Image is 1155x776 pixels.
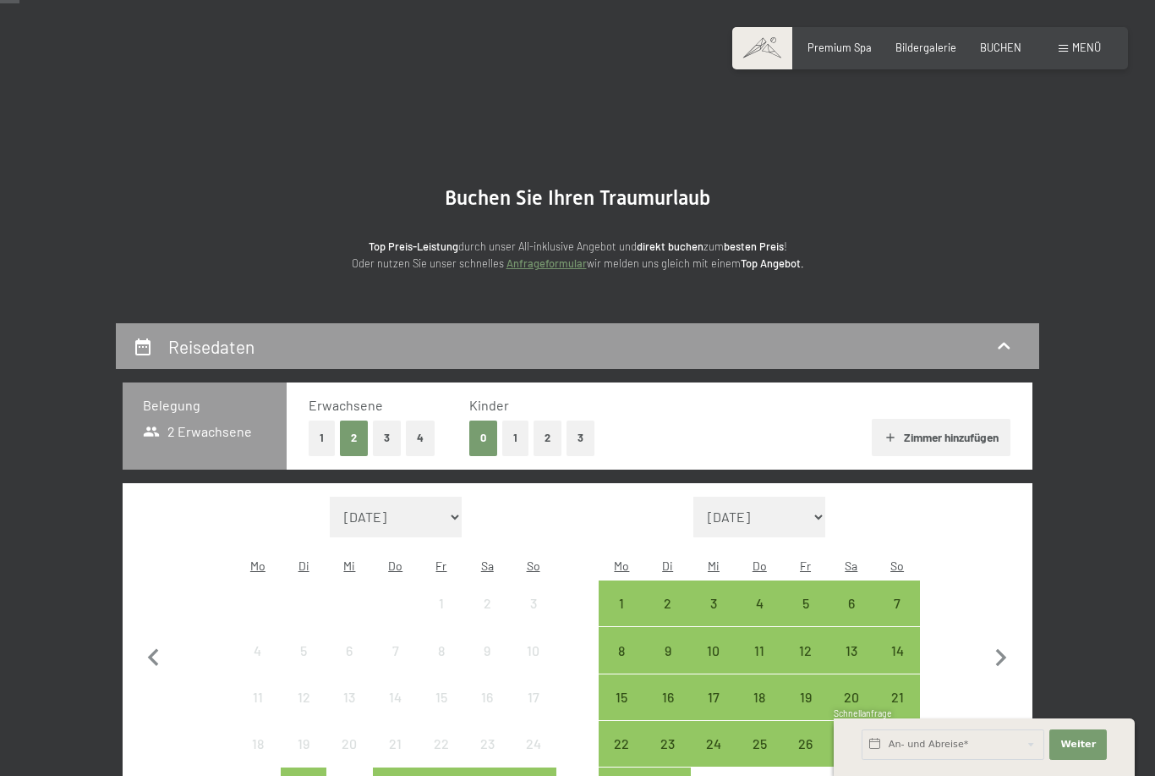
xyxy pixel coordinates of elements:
div: Anreise nicht möglich [510,581,556,626]
div: 13 [328,691,370,733]
div: Anreise nicht möglich [281,721,326,767]
div: Anreise möglich [782,721,828,767]
div: Fri Sep 19 2025 [782,674,828,720]
div: Mon Sep 22 2025 [599,721,644,767]
div: Thu Sep 18 2025 [736,674,782,720]
abbr: Freitag [435,559,446,573]
div: Anreise möglich [599,721,644,767]
div: Anreise nicht möglich [464,721,510,767]
div: Anreise möglich [645,721,691,767]
div: 3 [512,597,554,639]
div: 5 [784,597,826,639]
span: 2 Erwachsene [143,422,252,441]
span: Premium Spa [807,41,872,54]
div: Anreise nicht möglich [281,674,326,720]
div: 9 [466,644,508,686]
div: 1 [420,597,463,639]
div: Anreise möglich [829,627,874,673]
abbr: Dienstag [298,559,309,573]
div: Anreise möglich [782,674,828,720]
div: Tue Aug 12 2025 [281,674,326,720]
div: Sat Sep 13 2025 [829,627,874,673]
button: 4 [406,421,435,455]
div: Anreise möglich [691,627,736,673]
div: 6 [830,597,873,639]
div: Fri Aug 08 2025 [419,627,464,673]
div: Anreise nicht möglich [235,721,281,767]
div: Anreise möglich [599,581,644,626]
div: Anreise möglich [874,674,920,720]
div: Wed Sep 10 2025 [691,627,736,673]
a: Bildergalerie [895,41,956,54]
div: Thu Sep 25 2025 [736,721,782,767]
div: 6 [328,644,370,686]
div: Wed Aug 20 2025 [326,721,372,767]
div: Anreise nicht möglich [464,674,510,720]
div: 15 [420,691,463,733]
div: Anreise nicht möglich [510,627,556,673]
abbr: Montag [250,559,265,573]
div: Anreise möglich [691,581,736,626]
div: Anreise möglich [874,581,920,626]
div: Anreise möglich [874,627,920,673]
div: Thu Aug 14 2025 [373,674,419,720]
div: Anreise nicht möglich [326,721,372,767]
span: Menü [1072,41,1101,54]
div: Sun Sep 14 2025 [874,627,920,673]
abbr: Sonntag [890,559,904,573]
div: Anreise möglich [829,721,874,767]
div: 10 [692,644,735,686]
div: Mon Aug 04 2025 [235,627,281,673]
button: Weiter [1049,729,1107,760]
div: 14 [876,644,918,686]
div: Anreise möglich [782,581,828,626]
div: Anreise nicht möglich [326,627,372,673]
div: Anreise möglich [829,674,874,720]
abbr: Mittwoch [708,559,720,573]
div: Fri Aug 01 2025 [419,581,464,626]
div: Tue Aug 19 2025 [281,721,326,767]
div: Anreise nicht möglich [510,721,556,767]
span: Buchen Sie Ihren Traumurlaub [445,186,710,210]
strong: direkt buchen [637,239,703,253]
div: Fri Aug 22 2025 [419,721,464,767]
div: Wed Sep 03 2025 [691,581,736,626]
span: Kinder [469,397,509,413]
div: Sat Aug 16 2025 [464,674,510,720]
div: 13 [830,644,873,686]
div: 11 [738,644,780,686]
div: 12 [282,691,325,733]
div: Anreise möglich [829,581,874,626]
div: Sat Sep 27 2025 [829,721,874,767]
div: Anreise möglich [736,721,782,767]
strong: Top Angebot. [741,256,804,270]
div: 16 [647,691,689,733]
button: 2 [340,421,368,455]
div: Anreise möglich [645,581,691,626]
div: Wed Aug 13 2025 [326,674,372,720]
div: 14 [375,691,417,733]
div: 11 [237,691,279,733]
div: Anreise nicht möglich [419,581,464,626]
div: Sat Aug 09 2025 [464,627,510,673]
button: 3 [373,421,401,455]
div: 9 [647,644,689,686]
div: 12 [784,644,826,686]
abbr: Samstag [845,559,857,573]
div: Wed Sep 24 2025 [691,721,736,767]
div: Sun Sep 07 2025 [874,581,920,626]
abbr: Samstag [481,559,494,573]
div: Sat Aug 23 2025 [464,721,510,767]
div: Sat Aug 02 2025 [464,581,510,626]
div: Anreise möglich [691,721,736,767]
h2: Reisedaten [168,336,255,357]
div: Anreise möglich [691,674,736,720]
div: Tue Sep 16 2025 [645,674,691,720]
div: Anreise nicht möglich [419,674,464,720]
div: Tue Sep 02 2025 [645,581,691,626]
div: Anreise möglich [599,674,644,720]
div: Tue Sep 23 2025 [645,721,691,767]
div: Anreise möglich [645,674,691,720]
div: Anreise nicht möglich [373,627,419,673]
